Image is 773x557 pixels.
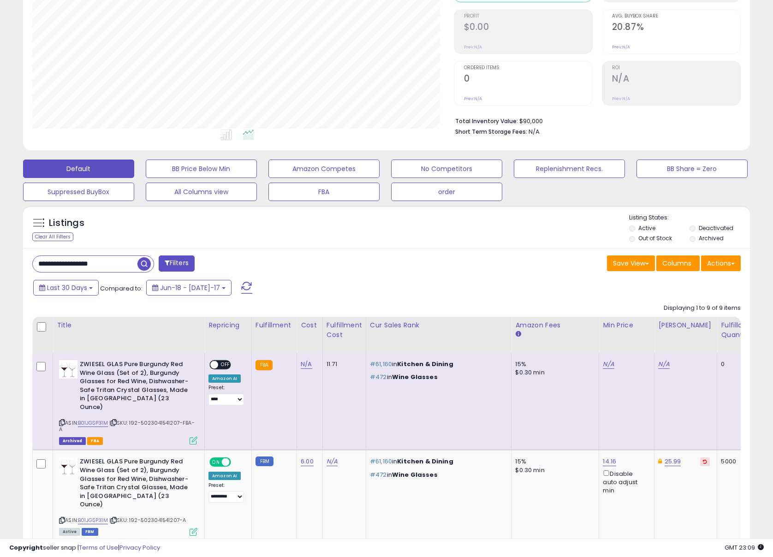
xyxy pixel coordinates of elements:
[529,127,540,136] span: N/A
[656,255,700,271] button: Columns
[301,457,314,466] a: 6.00
[146,160,257,178] button: BB Price Below Min
[658,320,713,330] div: [PERSON_NAME]
[160,283,220,292] span: Jun-18 - [DATE]-17
[301,320,319,330] div: Cost
[392,373,438,381] span: Wine Glasses
[612,44,630,50] small: Prev: N/A
[208,482,244,503] div: Preset:
[699,234,724,242] label: Archived
[392,470,438,479] span: Wine Glasses
[208,374,241,383] div: Amazon AI
[612,73,740,86] h2: N/A
[515,320,595,330] div: Amazon Fees
[78,516,108,524] a: B01JGSP31M
[59,437,86,445] span: Listings that have been deleted from Seller Central
[327,360,359,368] div: 11.71
[208,472,241,480] div: Amazon AI
[464,96,482,101] small: Prev: N/A
[636,160,748,178] button: BB Share = Zero
[603,320,650,330] div: Min Price
[612,14,740,19] span: Avg. Buybox Share
[515,368,592,377] div: $0.30 min
[455,128,527,136] b: Short Term Storage Fees:
[721,457,749,466] div: 5000
[370,360,392,368] span: #61,160
[268,160,380,178] button: Amazon Competes
[607,255,655,271] button: Save View
[59,360,197,444] div: ASIN:
[80,360,192,414] b: ZWIESEL GLAS Pure Burgundy Red Wine Glass (Set of 2), Burgundy Glasses for Red Wine, Dishwasher-S...
[391,183,502,201] button: order
[464,22,592,34] h2: $0.00
[391,160,502,178] button: No Competitors
[603,457,616,466] a: 14.16
[515,466,592,474] div: $0.30 min
[23,183,134,201] button: Suppressed BuyBox
[612,65,740,71] span: ROI
[612,96,630,101] small: Prev: N/A
[397,457,453,466] span: Kitchen & Dining
[464,65,592,71] span: Ordered Items
[80,457,192,511] b: ZWIESEL GLAS Pure Burgundy Red Wine Glass (Set of 2), Burgundy Glasses for Red Wine, Dishwasher-S...
[59,528,80,536] span: All listings currently available for purchase on Amazon
[464,14,592,19] span: Profit
[464,44,482,50] small: Prev: N/A
[256,456,274,466] small: FBM
[662,259,691,268] span: Columns
[100,284,143,293] span: Compared to:
[638,234,672,242] label: Out of Stock
[603,360,614,369] a: N/A
[464,73,592,86] h2: 0
[210,458,222,466] span: ON
[59,360,77,379] img: 31o5REE7hNL._SL40_.jpg
[370,373,387,381] span: #472
[370,470,387,479] span: #472
[256,320,293,330] div: Fulfillment
[301,360,312,369] a: N/A
[119,543,160,552] a: Privacy Policy
[146,183,257,201] button: All Columns view
[370,457,504,466] p: in
[159,255,195,272] button: Filters
[218,361,233,369] span: OFF
[515,360,592,368] div: 15%
[49,217,84,230] h5: Listings
[327,320,362,340] div: Fulfillment Cost
[268,183,380,201] button: FBA
[725,543,764,552] span: 2025-08-17 23:09 GMT
[109,516,186,524] span: | SKU: 192-5023041541207-A
[32,232,73,241] div: Clear All Filters
[87,437,103,445] span: FBA
[658,360,669,369] a: N/A
[208,385,244,405] div: Preset:
[9,543,43,552] strong: Copyright
[82,528,98,536] span: FBM
[397,360,453,368] span: Kitchen & Dining
[514,160,625,178] button: Replenishment Recs.
[612,22,740,34] h2: 20.87%
[629,213,750,222] p: Listing States:
[78,419,108,427] a: B01JGSP31M
[79,543,118,552] a: Terms of Use
[370,457,392,466] span: #61,160
[455,115,734,126] li: $90,000
[208,320,248,330] div: Repricing
[603,468,647,495] div: Disable auto adjust min
[370,320,507,330] div: Cur Sales Rank
[9,544,160,552] div: seller snap | |
[327,457,338,466] a: N/A
[59,457,77,476] img: 31o5REE7hNL._SL40_.jpg
[230,458,244,466] span: OFF
[59,419,195,433] span: | SKU: 192-5023041541207-FBA-A
[664,304,741,313] div: Displaying 1 to 9 of 9 items
[370,360,504,368] p: in
[47,283,87,292] span: Last 30 Days
[370,373,504,381] p: in
[370,471,504,479] p: in
[515,457,592,466] div: 15%
[721,320,753,340] div: Fulfillable Quantity
[455,117,518,125] b: Total Inventory Value:
[701,255,741,271] button: Actions
[256,360,273,370] small: FBA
